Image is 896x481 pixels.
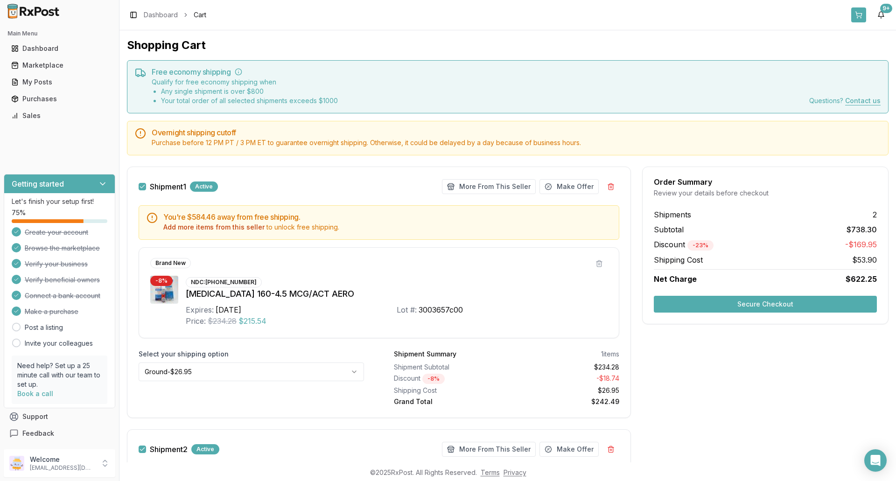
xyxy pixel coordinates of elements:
[442,442,536,457] button: More From This Seller
[11,44,108,53] div: Dashboard
[7,30,112,37] h2: Main Menu
[25,228,88,237] span: Create your account
[186,304,214,315] div: Expires:
[238,315,266,327] span: $215.54
[539,179,599,194] button: Make Offer
[144,10,178,20] a: Dashboard
[150,276,173,286] div: - 8 %
[654,274,697,284] span: Net Charge
[654,240,714,249] span: Discount
[394,349,456,359] div: Shipment Summary
[7,40,112,57] a: Dashboard
[654,254,703,265] span: Shipping Cost
[654,178,877,186] div: Order Summary
[874,7,889,22] button: 9+
[30,464,95,472] p: [EMAIL_ADDRESS][DOMAIN_NAME]
[4,41,115,56] button: Dashboard
[30,455,95,464] p: Welcome
[161,87,338,96] li: Any single shipment is over $ 800
[539,442,599,457] button: Make Offer
[25,339,93,348] a: Invite your colleagues
[511,397,620,406] div: $242.49
[847,224,877,235] span: $738.30
[25,323,63,332] a: Post a listing
[873,209,877,220] span: 2
[152,68,881,76] h5: Free economy shipping
[11,61,108,70] div: Marketplace
[687,240,714,251] div: - 23 %
[139,349,364,359] label: Select your shipping option
[186,277,262,287] div: NDC: [PHONE_NUMBER]
[7,57,112,74] a: Marketplace
[152,138,881,147] div: Purchase before 12 PM PT / 3 PM ET to guarantee overnight shipping. Otherwise, it could be delaye...
[25,307,78,316] span: Make a purchase
[12,208,26,217] span: 75 %
[163,223,611,232] div: to unlock free shipping.
[163,213,611,221] h5: You're $584.46 away from free shipping.
[654,296,877,313] button: Secure Checkout
[25,244,100,253] span: Browse the marketplace
[442,179,536,194] button: More From This Seller
[4,58,115,73] button: Marketplace
[394,362,503,372] div: Shipment Subtotal
[25,275,100,285] span: Verify beneficial owners
[127,38,889,53] h1: Shopping Cart
[846,273,877,285] span: $622.25
[17,390,53,397] a: Book a call
[394,386,503,395] div: Shipping Cost
[150,446,188,453] span: Shipment 2
[144,10,206,20] nav: breadcrumb
[4,4,63,19] img: RxPost Logo
[7,91,112,107] a: Purchases
[25,259,88,269] span: Verify your business
[394,374,503,384] div: Discount
[654,209,691,220] span: Shipments
[150,183,186,190] span: Shipment 1
[4,408,115,425] button: Support
[852,254,877,265] span: $53.90
[394,397,503,406] div: Grand Total
[4,75,115,90] button: My Posts
[208,315,237,327] span: $234.28
[190,181,218,192] div: Active
[11,94,108,104] div: Purchases
[422,374,445,384] div: - 8 %
[22,429,54,438] span: Feedback
[25,291,100,300] span: Connect a bank account
[481,468,500,476] a: Terms
[504,468,526,476] a: Privacy
[186,315,206,327] div: Price:
[809,96,881,105] div: Questions?
[511,374,620,384] div: - $18.74
[864,449,887,472] div: Open Intercom Messenger
[216,304,241,315] div: [DATE]
[7,107,112,124] a: Sales
[150,276,178,304] img: Symbicort 160-4.5 MCG/ACT AERO
[880,4,892,13] div: 9+
[9,456,24,471] img: User avatar
[397,304,417,315] div: Lot #:
[4,425,115,442] button: Feedback
[186,287,608,300] div: [MEDICAL_DATA] 160-4.5 MCG/ACT AERO
[7,74,112,91] a: My Posts
[191,444,219,454] div: Active
[419,304,463,315] div: 3003657c00
[4,91,115,106] button: Purchases
[845,239,877,251] span: -$169.95
[152,77,338,105] div: Qualify for free economy shipping when
[150,258,191,268] div: Brand New
[194,10,206,20] span: Cart
[17,361,102,389] p: Need help? Set up a 25 minute call with our team to set up.
[601,349,619,359] div: 1 items
[4,108,115,123] button: Sales
[511,386,620,395] div: $26.95
[11,77,108,87] div: My Posts
[152,129,881,136] h5: Overnight shipping cutoff
[12,197,107,206] p: Let's finish your setup first!
[654,224,684,235] span: Subtotal
[11,111,108,120] div: Sales
[654,188,877,198] div: Review your details before checkout
[12,178,64,189] h3: Getting started
[511,362,620,372] div: $234.28
[163,223,265,232] button: Add more items from this seller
